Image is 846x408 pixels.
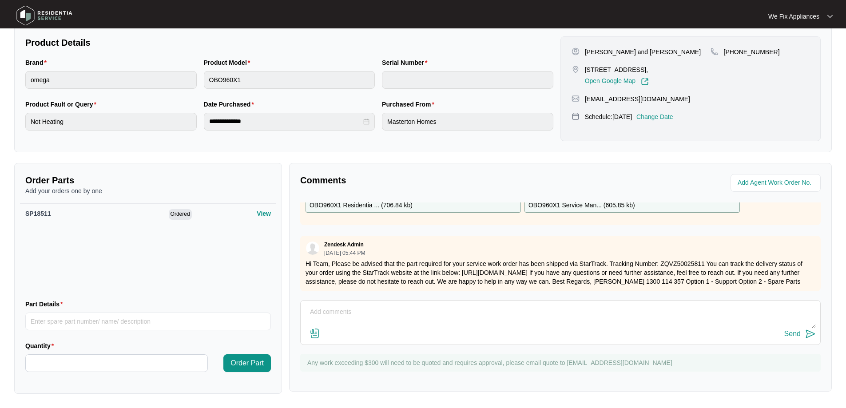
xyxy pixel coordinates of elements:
[784,328,816,340] button: Send
[25,36,553,49] p: Product Details
[306,242,319,255] img: user.svg
[382,71,553,89] input: Serial Number
[169,209,192,220] span: Ordered
[572,65,580,73] img: map-pin
[572,48,580,55] img: user-pin
[25,71,197,89] input: Brand
[25,174,271,186] p: Order Parts
[204,71,375,89] input: Product Model
[784,330,801,338] div: Send
[636,112,673,121] p: Change Date
[25,210,51,217] span: SP18511
[382,113,553,131] input: Purchased From
[572,95,580,103] img: map-pin
[307,358,816,367] p: Any work exceeding $300 will need to be quoted and requires approval, please email quote to [EMAI...
[223,354,271,372] button: Order Part
[306,259,815,286] p: Hi Team, Please be advised that the part required for your service work order has been shipped vi...
[528,201,635,210] p: OBO960X1 Service Man... ( 605.85 kb )
[25,100,100,109] label: Product Fault or Query
[230,358,264,368] span: Order Part
[25,58,50,67] label: Brand
[585,78,649,86] a: Open Google Map
[204,100,258,109] label: Date Purchased
[324,241,364,248] p: Zendesk Admin
[257,209,271,218] p: View
[25,313,271,330] input: Part Details
[382,58,431,67] label: Serial Number
[768,12,819,21] p: We Fix Appliances
[585,65,649,74] p: [STREET_ADDRESS],
[324,250,365,256] p: [DATE] 05:44 PM
[641,78,649,86] img: Link-External
[711,48,719,55] img: map-pin
[25,300,67,309] label: Part Details
[300,174,554,186] p: Comments
[805,329,816,339] img: send-icon.svg
[572,112,580,120] img: map-pin
[209,117,362,126] input: Date Purchased
[26,355,207,372] input: Quantity
[585,95,690,103] p: [EMAIL_ADDRESS][DOMAIN_NAME]
[25,341,57,350] label: Quantity
[585,112,632,121] p: Schedule: [DATE]
[25,186,271,195] p: Add your orders one by one
[382,100,438,109] label: Purchased From
[724,48,780,56] p: [PHONE_NUMBER]
[310,201,413,210] p: OBO960X1 Residentia ... ( 706.84 kb )
[13,2,75,29] img: residentia service logo
[25,113,197,131] input: Product Fault or Query
[310,328,320,339] img: file-attachment-doc.svg
[585,48,701,56] p: [PERSON_NAME] and [PERSON_NAME]
[738,178,815,188] input: Add Agent Work Order No.
[827,14,833,19] img: dropdown arrow
[204,58,254,67] label: Product Model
